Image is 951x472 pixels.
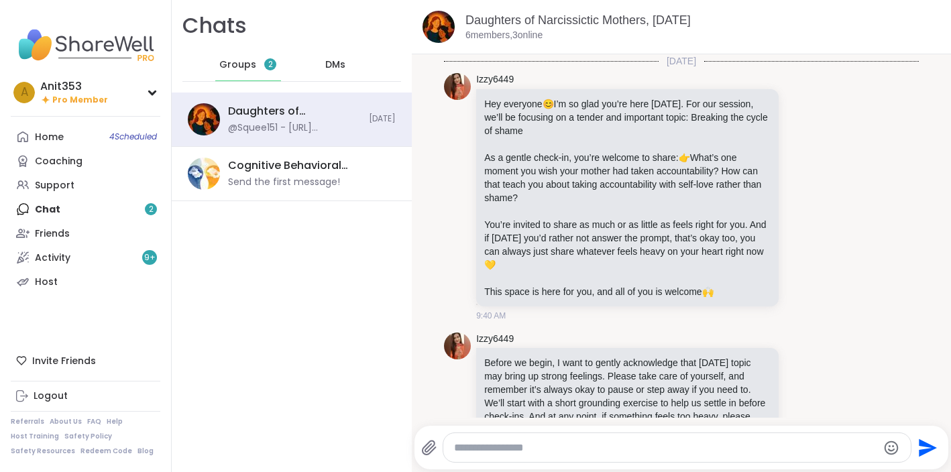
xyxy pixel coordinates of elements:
span: 2 [268,59,273,70]
span: 👉 [679,152,690,163]
div: Invite Friends [11,349,160,373]
p: 6 members, 3 online [465,29,543,42]
h1: Chats [182,11,247,41]
a: Home4Scheduled [11,125,160,149]
p: As a gentle check-in, you’re welcome to share: What’s one moment you wish your mother had taken a... [484,151,771,204]
div: @Squee151 - [URL][DOMAIN_NAME] [228,121,361,135]
div: Host [35,276,58,289]
a: Help [107,417,123,426]
span: A [21,84,28,101]
span: Pro Member [52,95,108,106]
p: Before we begin, I want to gently acknowledge that [DATE] topic may bring up strong feelings. Ple... [484,356,771,450]
a: Blog [137,447,154,456]
div: Coaching [35,155,82,168]
p: You’re invited to share as much or as little as feels right for you. And if [DATE] you’d rather n... [484,218,771,272]
a: Host [11,270,160,294]
p: This space is here for you, and all of you is welcome [484,285,771,298]
a: FAQ [87,417,101,426]
a: Safety Policy [64,432,112,441]
a: Coaching [11,149,160,173]
img: https://sharewell-space-live.sfo3.digitaloceanspaces.com/user-generated/beac06d6-ae44-42f7-93ae-b... [444,73,471,100]
a: Daughters of Narcissictic Mothers, [DATE] [465,13,691,27]
img: Daughters of Narcissictic Mothers, Oct 06 [423,11,455,43]
span: 💛 [484,259,496,270]
img: https://sharewell-space-live.sfo3.digitaloceanspaces.com/user-generated/beac06d6-ae44-42f7-93ae-b... [444,333,471,359]
div: Activity [35,251,70,265]
div: Send the first message! [228,176,340,189]
a: Support [11,173,160,197]
span: 4 Scheduled [109,131,157,142]
button: Send [911,432,942,463]
a: Host Training [11,432,59,441]
span: [DATE] [369,113,396,125]
a: Redeem Code [80,447,132,456]
button: Emoji picker [883,440,899,456]
p: Hey everyone I’m so glad you’re here [DATE]. For our session, we’ll be focusing on a tender and i... [484,97,771,137]
div: Logout [34,390,68,403]
div: Cognitive Behavioral Coaching: Shifting Self-Talk, [DATE] [228,158,388,173]
textarea: Type your message [454,441,877,455]
a: Safety Resources [11,447,75,456]
div: Support [35,179,74,192]
div: Friends [35,227,70,241]
span: 9:40 AM [476,310,506,322]
span: 🙌 [702,286,714,297]
img: Cognitive Behavioral Coaching: Shifting Self-Talk, Oct 07 [188,158,220,190]
span: [DATE] [659,54,704,68]
a: Logout [11,384,160,408]
a: Izzy6449 [476,73,514,86]
a: Activity9+ [11,245,160,270]
span: Groups [219,58,256,72]
img: ShareWell Nav Logo [11,21,160,68]
div: Anit353 [40,79,108,94]
img: Daughters of Narcissictic Mothers, Oct 06 [188,103,220,135]
span: 😊 [543,99,554,109]
a: Izzy6449 [476,333,514,346]
a: Referrals [11,417,44,426]
div: Daughters of Narcissictic Mothers, [DATE] [228,104,361,119]
a: Friends [11,221,160,245]
span: DMs [325,58,345,72]
div: Home [35,131,64,144]
a: About Us [50,417,82,426]
span: 9 + [144,252,156,263]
